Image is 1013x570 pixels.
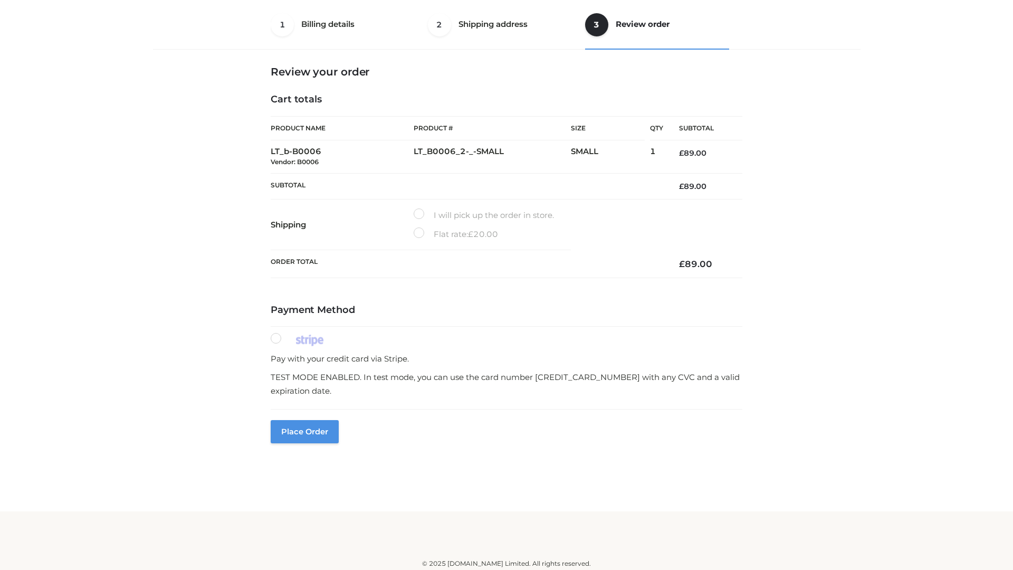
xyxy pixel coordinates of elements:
p: TEST MODE ENABLED. In test mode, you can use the card number [CREDIT_CARD_NUMBER] with any CVC an... [271,370,742,397]
h4: Cart totals [271,94,742,106]
td: 1 [650,140,663,174]
span: £ [679,148,684,158]
p: Pay with your credit card via Stripe. [271,352,742,366]
th: Product # [414,116,571,140]
th: Qty [650,116,663,140]
small: Vendor: B0006 [271,158,319,166]
span: £ [468,229,473,239]
bdi: 20.00 [468,229,498,239]
bdi: 89.00 [679,148,706,158]
label: I will pick up the order in store. [414,208,554,222]
bdi: 89.00 [679,259,712,269]
div: © 2025 [DOMAIN_NAME] Limited. All rights reserved. [157,558,856,569]
td: LT_B0006_2-_-SMALL [414,140,571,174]
th: Product Name [271,116,414,140]
th: Shipping [271,199,414,250]
td: SMALL [571,140,650,174]
th: Order Total [271,250,663,278]
th: Size [571,117,645,140]
label: Flat rate: [414,227,498,241]
th: Subtotal [663,117,742,140]
h4: Payment Method [271,305,742,316]
span: £ [679,182,684,191]
th: Subtotal [271,173,663,199]
td: LT_b-B0006 [271,140,414,174]
h3: Review your order [271,65,742,78]
button: Place order [271,420,339,443]
span: £ [679,259,685,269]
bdi: 89.00 [679,182,706,191]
